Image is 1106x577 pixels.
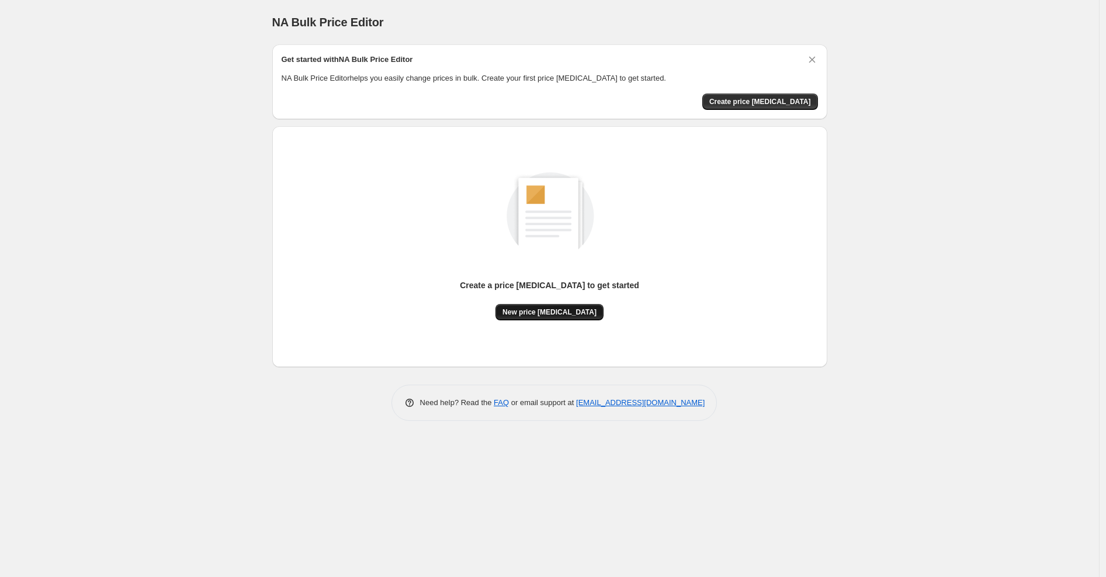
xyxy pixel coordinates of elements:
span: Need help? Read the [420,398,494,407]
p: NA Bulk Price Editor helps you easily change prices in bulk. Create your first price [MEDICAL_DAT... [282,72,818,84]
span: or email support at [509,398,576,407]
span: Create price [MEDICAL_DATA] [709,97,811,106]
a: [EMAIL_ADDRESS][DOMAIN_NAME] [576,398,705,407]
button: Dismiss card [806,54,818,65]
span: NA Bulk Price Editor [272,16,384,29]
h2: Get started with NA Bulk Price Editor [282,54,413,65]
span: New price [MEDICAL_DATA] [502,307,597,317]
button: New price [MEDICAL_DATA] [495,304,604,320]
a: FAQ [494,398,509,407]
button: Create price change job [702,94,818,110]
p: Create a price [MEDICAL_DATA] to get started [460,279,639,291]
